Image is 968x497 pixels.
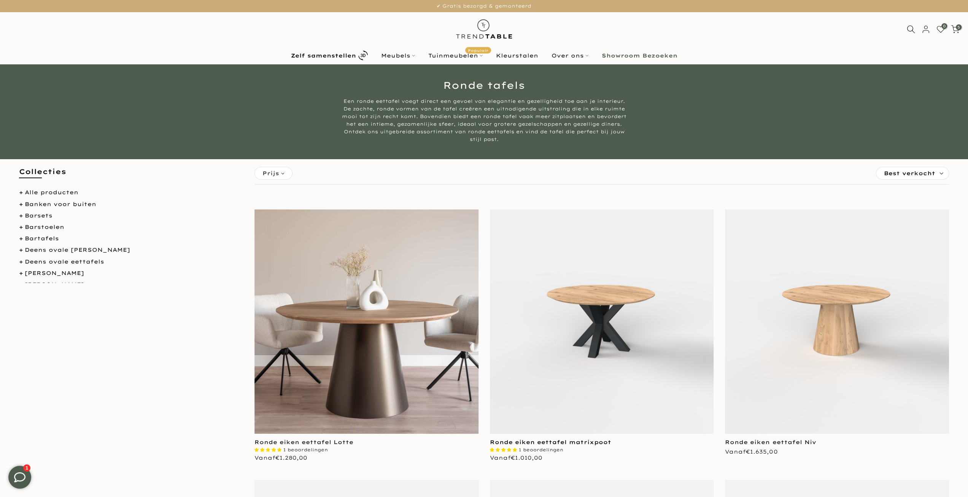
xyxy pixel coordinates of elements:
a: Barsets [25,212,52,219]
a: Deens ovale eettafels [25,258,104,265]
a: TuinmeubelenPopulair [421,51,489,60]
a: Meubels [374,51,421,60]
span: 5 [956,24,962,30]
a: Ronde eiken eettafel Niv [725,439,816,446]
a: Over ons [545,51,595,60]
span: €1.010,00 [511,454,542,461]
div: Een ronde eettafel voegt direct een gevoel van elegantie en gezelligheid toe aan je interieur. De... [342,97,627,143]
a: Kleurstalen [489,51,545,60]
span: Vanaf [254,454,307,461]
a: Alle producten [25,189,78,196]
span: 5.00 stars [490,447,519,452]
p: ✔ Gratis bezorgd & gemonteerd [10,2,958,10]
a: Showroom Bezoeken [595,51,684,60]
a: Ronde eiken eettafel matrixpoot [490,439,611,446]
span: Best verkocht [884,167,935,179]
span: 5.00 stars [254,447,283,452]
a: [PERSON_NAME] [25,270,84,276]
span: 1 beoordelingen [283,447,328,452]
span: Prijs [262,169,279,177]
iframe: toggle-frame [1,458,39,496]
span: Populair [465,47,491,53]
a: 0 [936,25,945,34]
span: €1.280,00 [275,454,307,461]
h1: Ronde tafels [262,80,707,90]
h5: Collecties [19,167,243,184]
span: 0 [941,23,947,29]
a: Banken voor buiten [25,201,96,208]
span: €1.635,00 [746,448,777,455]
a: Zelf samenstellen [284,49,374,62]
a: Deens ovale [PERSON_NAME] [25,246,130,253]
a: Bartafels [25,235,59,242]
span: 1 beoordelingen [519,447,563,452]
label: Sorteren:Best verkocht [876,167,949,179]
span: Vanaf [725,448,777,455]
a: Ronde eiken eettafel Lotte [254,439,353,446]
span: Vanaf [490,454,542,461]
a: [PERSON_NAME] [25,281,84,288]
a: Barstoelen [25,224,64,230]
a: 5 [951,25,959,34]
b: Zelf samenstellen [291,53,356,58]
b: Showroom Bezoeken [602,53,677,58]
img: trend-table [451,12,517,46]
